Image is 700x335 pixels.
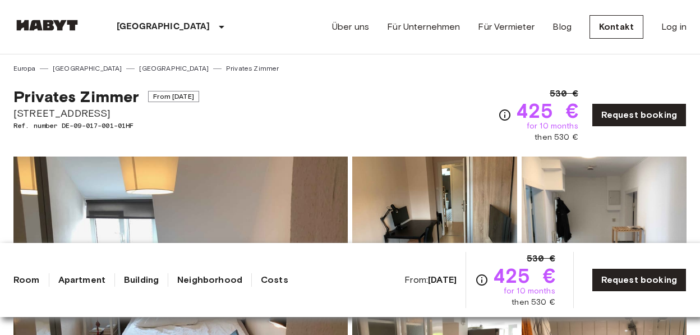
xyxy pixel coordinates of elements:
[661,20,687,34] a: Log in
[590,15,643,39] a: Kontakt
[58,273,105,287] a: Apartment
[504,286,555,297] span: for 10 months
[516,100,578,121] span: 425 €
[527,121,578,132] span: for 10 months
[535,132,578,143] span: then 530 €
[550,87,578,100] span: 530 €
[261,273,288,287] a: Costs
[13,273,40,287] a: Room
[552,20,572,34] a: Blog
[493,265,555,286] span: 425 €
[512,297,555,308] span: then 530 €
[53,63,122,74] a: [GEOGRAPHIC_DATA]
[592,103,687,127] a: Request booking
[13,121,199,131] span: Ref. number DE-09-017-001-01HF
[13,106,199,121] span: [STREET_ADDRESS]
[177,273,242,287] a: Neighborhood
[13,20,81,31] img: Habyt
[475,273,489,287] svg: Check cost overview for full price breakdown. Please note that discounts apply to new joiners onl...
[428,274,457,285] b: [DATE]
[522,157,687,304] img: Picture of unit DE-09-017-001-01HF
[148,91,199,102] span: From [DATE]
[332,20,369,34] a: Über uns
[404,274,457,286] span: From:
[117,20,210,34] p: [GEOGRAPHIC_DATA]
[387,20,460,34] a: Für Unternehmen
[124,273,159,287] a: Building
[527,252,555,265] span: 530 €
[139,63,209,74] a: [GEOGRAPHIC_DATA]
[352,157,517,304] img: Picture of unit DE-09-017-001-01HF
[498,108,512,122] svg: Check cost overview for full price breakdown. Please note that discounts apply to new joiners onl...
[592,268,687,292] a: Request booking
[13,63,35,74] a: Europa
[13,87,139,106] span: Privates Zimmer
[478,20,535,34] a: Für Vermieter
[226,63,279,74] a: Privates Zimmer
